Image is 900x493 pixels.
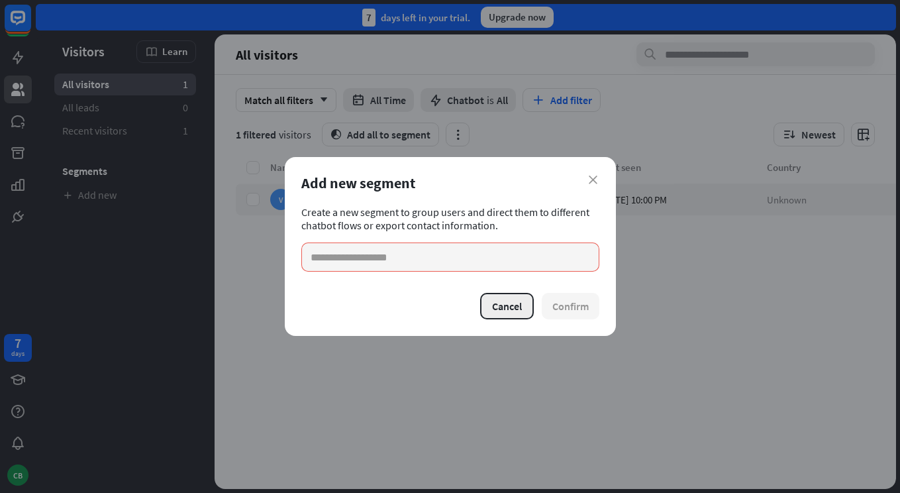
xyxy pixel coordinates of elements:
button: Confirm [542,293,599,319]
button: Open LiveChat chat widget [11,5,50,45]
div: Add new segment [301,174,599,192]
button: Cancel [480,293,534,319]
i: close [589,176,597,184]
div: Create a new segment to group users and direct them to different chatbot flows or export contact ... [301,205,599,272]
